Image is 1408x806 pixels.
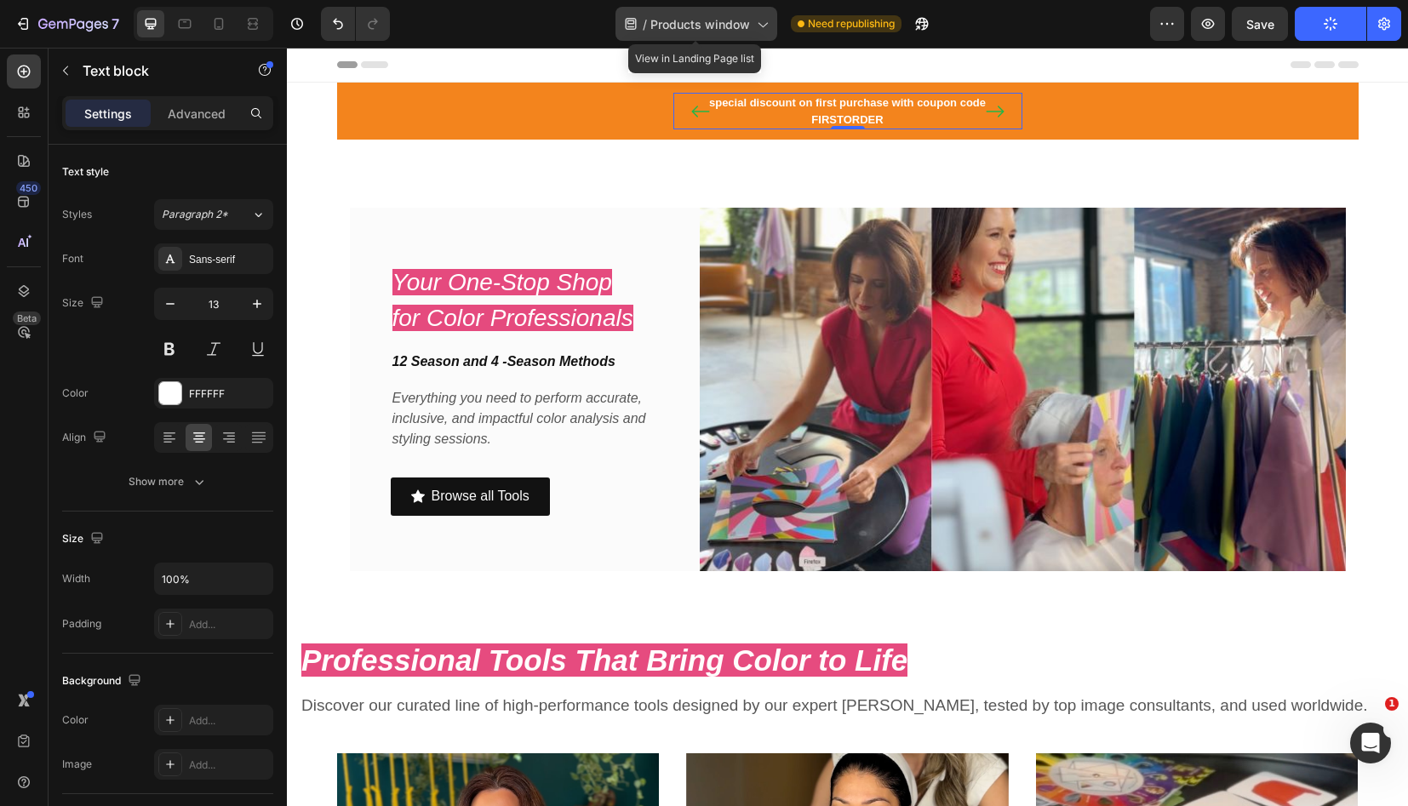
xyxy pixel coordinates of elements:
[62,670,145,693] div: Background
[386,45,735,82] div: Rich Text Editor. Editing area: main
[1246,17,1274,31] span: Save
[62,292,107,315] div: Size
[162,207,228,222] span: Paragraph 2*
[62,528,107,551] div: Size
[129,473,208,490] div: Show more
[62,251,83,266] div: Font
[62,571,90,586] div: Width
[62,207,92,222] div: Styles
[155,563,272,594] input: Auto
[13,644,1108,672] h2: Discover our curated line of high-performance tools designed by our expert [PERSON_NAME], tested ...
[189,386,269,402] div: FFFFFF
[168,105,226,123] p: Advanced
[104,304,386,325] h2: 12 Season and 4 -Season Methods
[83,60,227,81] p: Text block
[413,160,1059,523] img: color analysis tools in action
[62,164,109,180] div: Text style
[1385,697,1399,711] span: 1
[189,252,269,267] div: Sans-serif
[695,50,722,77] button: Carousel Next Arrow
[106,343,359,398] i: Everything you need to perform accurate, inclusive, and impactful color analysis and styling sess...
[62,466,273,497] button: Show more
[16,181,41,195] div: 450
[287,48,1408,806] iframe: Design area
[650,15,750,33] span: Products window
[189,757,269,773] div: Add...
[189,617,269,632] div: Add...
[1232,7,1288,41] button: Save
[388,47,734,80] p: special discount on first purchase with coupon code FIRSTORDER
[106,221,325,248] i: Your One-Stop Shop
[321,7,390,41] div: Undo/Redo
[643,15,647,33] span: /
[145,437,243,461] p: Browse all Tools
[84,105,132,123] p: Settings
[400,50,427,77] button: Carousel Back Arrow
[14,596,621,629] i: Professional Tools That Bring Color to Life
[62,386,89,401] div: Color
[154,199,273,230] button: Paragraph 2*
[62,616,101,632] div: Padding
[104,430,263,468] a: Browse all Tools
[808,16,895,31] span: Need republishing
[413,160,1059,523] a: color analysis tools
[7,7,127,41] button: 7
[62,712,89,728] div: Color
[189,713,269,729] div: Add...
[1350,723,1391,763] iframe: Intercom live chat
[106,257,346,283] i: for Color Professionals
[13,312,41,325] div: Beta
[62,757,92,772] div: Image
[112,14,119,34] p: 7
[62,426,110,449] div: Align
